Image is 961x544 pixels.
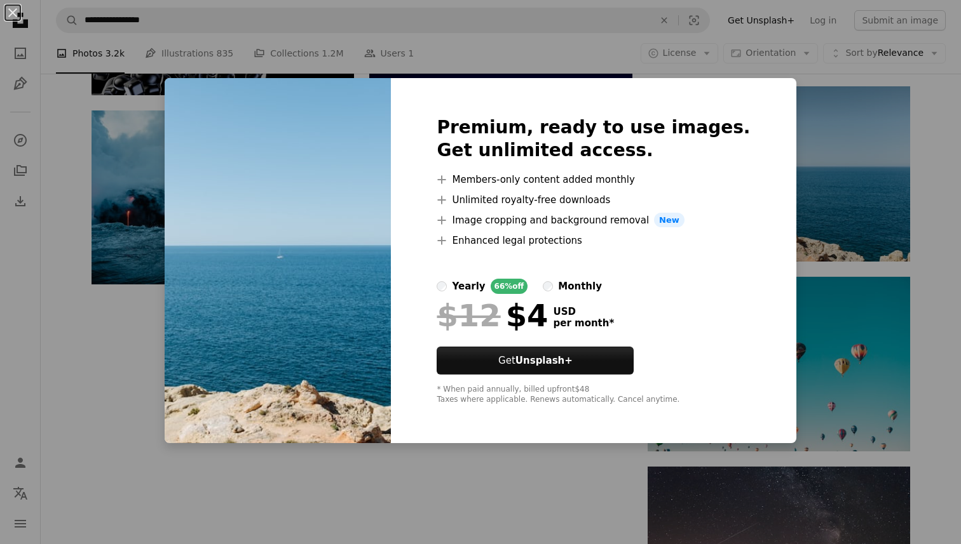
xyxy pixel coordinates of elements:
span: USD [553,306,614,317]
div: yearly [452,279,485,294]
li: Unlimited royalty-free downloads [437,192,750,208]
input: yearly66%off [437,281,447,291]
img: premium_photo-1668359490418-b3ba8b4cb17c [165,78,391,444]
strong: Unsplash+ [515,355,573,366]
input: monthly [543,281,553,291]
li: Enhanced legal protections [437,233,750,248]
div: monthly [558,279,602,294]
span: per month * [553,317,614,329]
li: Image cropping and background removal [437,213,750,228]
div: * When paid annually, billed upfront $48 Taxes where applicable. Renews automatically. Cancel any... [437,385,750,405]
span: New [654,213,685,228]
li: Members-only content added monthly [437,172,750,187]
div: $4 [437,299,548,332]
span: $12 [437,299,500,332]
div: 66% off [491,279,528,294]
button: GetUnsplash+ [437,347,634,375]
h2: Premium, ready to use images. Get unlimited access. [437,116,750,162]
